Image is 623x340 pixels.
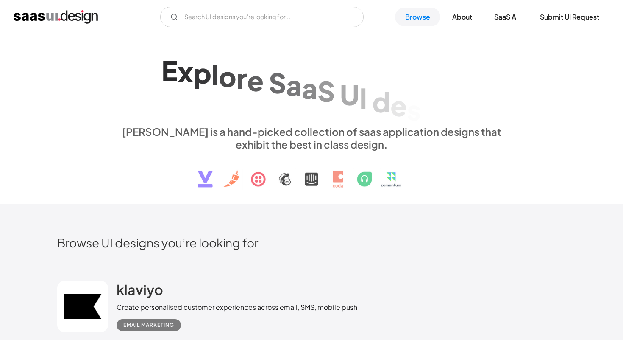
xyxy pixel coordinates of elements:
[193,56,211,89] div: p
[359,81,367,114] div: I
[117,51,506,117] h1: Explore SaaS UI design patterns & interactions.
[340,78,359,111] div: U
[178,55,193,88] div: x
[117,302,357,312] div: Create personalised customer experiences across email, SMS, mobile push
[160,7,364,27] input: Search UI designs you're looking for...
[161,54,178,87] div: E
[247,64,264,97] div: e
[286,69,302,101] div: a
[117,125,506,151] div: [PERSON_NAME] is a hand-picked collection of saas application designs that exhibit the best in cl...
[395,8,440,26] a: Browse
[57,235,566,250] h2: Browse UI designs you’re looking for
[302,72,317,104] div: a
[530,8,609,26] a: Submit UI Request
[219,60,236,93] div: o
[442,8,482,26] a: About
[269,66,286,99] div: S
[123,320,174,330] div: Email Marketing
[317,75,335,107] div: S
[183,151,440,195] img: text, icon, saas logo
[407,93,421,126] div: s
[160,7,364,27] form: Email Form
[484,8,528,26] a: SaaS Ai
[14,10,98,24] a: home
[390,89,407,122] div: e
[211,58,219,91] div: l
[372,85,390,118] div: d
[236,62,247,94] div: r
[117,281,163,302] a: klaviyo
[117,281,163,298] h2: klaviyo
